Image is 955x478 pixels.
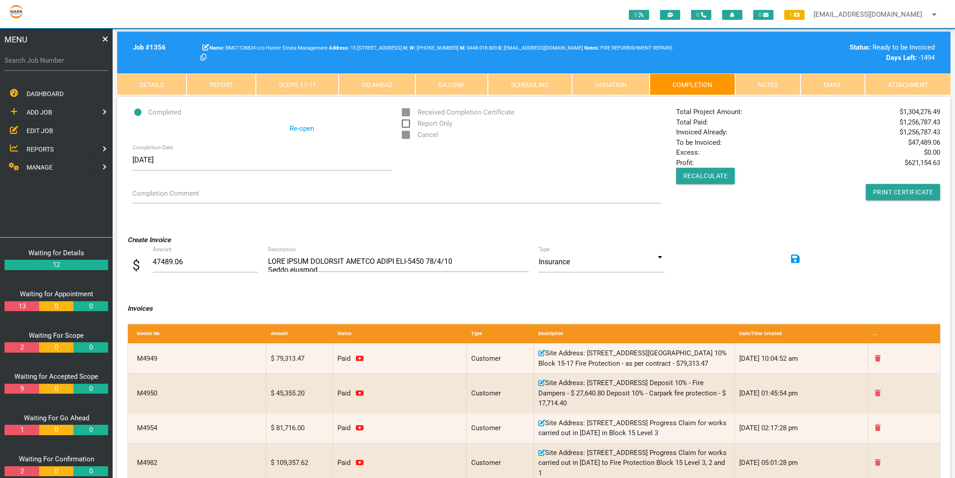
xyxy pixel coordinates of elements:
a: Waiting For Go Ahead [24,414,89,422]
span: BMC1128824 c/o Hunter Strata Management [209,45,327,51]
a: 9 [5,384,39,394]
div: Date/Time Created [735,324,869,344]
div: Site Address: [STREET_ADDRESS] Progress Claim for works carried out in [DATE] in Block 15 Level 3 [534,414,735,443]
a: Scheduling [488,74,572,95]
div: Customer [467,373,534,413]
span: Hunter Strata [409,45,459,51]
b: Address: [329,45,349,51]
b: Name: [209,45,224,51]
a: 0 [39,384,73,394]
label: Type [539,245,550,253]
a: Report [186,74,256,95]
span: 0 [753,10,773,20]
span: [EMAIL_ADDRESS][DOMAIN_NAME] [498,45,583,51]
span: FIRE REFURBISHMENT REPAIRS [584,45,673,51]
b: Days Left: [886,54,917,62]
b: H: [403,45,408,51]
div: M4954 [132,414,266,443]
a: 0 [39,301,73,312]
div: Status [333,324,467,344]
a: Click here copy customer information. [200,54,206,62]
a: Attachment [865,74,950,95]
a: 12 [5,260,108,270]
div: ... [869,324,936,344]
span: Invoice paid on 27/06/2023 [337,389,350,397]
a: Click to remove payment [356,459,364,467]
span: $ 1,256,787.43 [900,127,940,138]
span: Report Only [402,118,452,129]
a: Click to Save. [791,252,800,267]
span: Invoice paid on 26/06/2023 [337,354,350,363]
textarea: LORE IPSUM DOLORSIT AMETCO ADIPI ELI-5450 78/4/10 Seddo eiusmod TEM INCIDID UTLABORE ETDOLOR 3033... [268,252,529,272]
span: MANAGE [27,164,53,171]
div: M4949 [132,344,266,373]
div: $ 79,313.47 [266,344,333,373]
div: Ready to be Invoiced -1494 [742,42,935,63]
label: Completion Comment [132,188,199,199]
a: Waiting for Details [28,249,84,257]
span: Invoice paid on 05/07/2023 [337,424,350,432]
a: Click to remove payment [356,389,364,397]
a: Waiting For Scope [29,331,84,340]
span: Completed [132,107,181,118]
span: 0 [691,10,711,20]
span: MENU [5,33,27,46]
b: Notes: [584,45,599,51]
div: Description [534,324,735,344]
a: Go Ahead [339,74,415,95]
b: M: [460,45,466,51]
a: 0 [73,301,108,312]
div: $ 81,716.00 [266,414,333,443]
div: M4950 [132,373,266,413]
div: Customer [467,344,534,373]
div: [DATE] 02:17:28 pm [735,414,869,443]
a: Waiting for Accepted Scope [14,372,98,381]
i: Create Invoice [127,236,171,244]
div: Type [467,324,534,344]
a: Email [800,74,865,95]
span: EDIT JOB [27,127,53,134]
a: 1 [5,425,39,435]
span: Cancel [402,129,438,141]
span: Received Completion Certificate [402,107,514,118]
a: Scope 17-11 [256,74,339,95]
span: Invoice paid on 03/08/2023 [337,459,350,467]
a: 0 [39,466,73,477]
a: Print Certificate [866,184,941,200]
a: 0 [73,342,108,353]
span: $ 1,304,276.49 [900,107,940,117]
a: Waiting For Confirmation [19,455,94,463]
a: Waiting for Appointment [20,290,93,298]
span: $ 0.00 [924,147,940,158]
span: 15 [STREET_ADDRESS] [329,45,402,51]
a: 0 [39,425,73,435]
b: Status: [850,43,871,51]
div: [DATE] 01:45:54 pm [735,373,869,413]
span: REPORTS [27,145,54,152]
a: Completion [650,74,735,95]
a: 0 [73,384,108,394]
div: Site Address: [STREET_ADDRESS][GEOGRAPHIC_DATA] 10% Block 15-17 Fire Protection - as per contract... [534,344,735,373]
a: Variation [572,74,650,95]
b: W: [409,45,415,51]
a: Notes [735,74,801,95]
span: 1 [784,10,805,20]
a: 2 [5,466,39,477]
span: 0 [629,10,649,20]
span: Aaron Abela [460,45,497,51]
div: [DATE] 10:04:52 am [735,344,869,373]
a: 0 [73,425,108,435]
a: Click to remove payment [356,354,364,363]
a: 13 [5,301,39,312]
span: $ [132,255,153,276]
a: 0 [39,342,73,353]
div: Customer [467,414,534,443]
div: $ 45,355.20 [266,373,333,413]
span: $ 47,489.06 [908,138,940,148]
img: s3file [9,5,23,19]
div: Total Project Amount: Total Paid: Invoiced Already: To be Invoiced: Excess: Profit: [671,107,946,200]
label: Amount [153,245,237,253]
a: 2 [5,342,39,353]
b: Job # 1356 [133,43,166,51]
label: Completion Date [132,143,173,152]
